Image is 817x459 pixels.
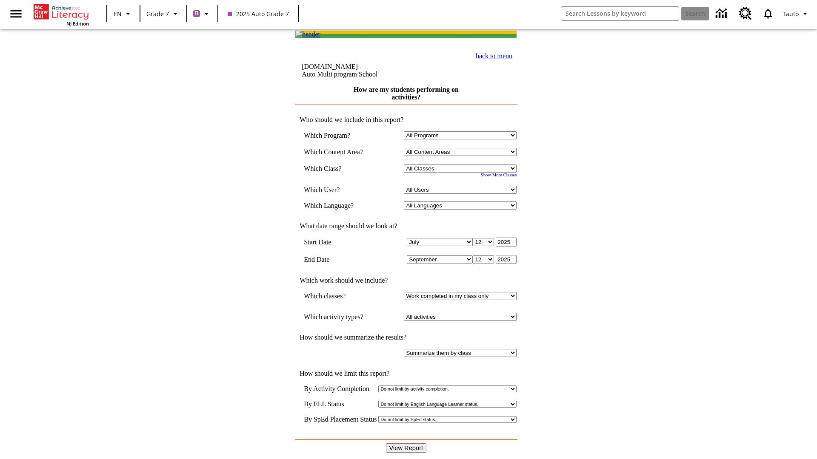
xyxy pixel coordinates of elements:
[302,71,377,78] nobr: Auto Multi program School
[114,9,122,18] span: EN
[711,2,734,25] a: Data Center
[779,6,814,21] button: Profile/Settings
[195,8,199,19] span: B
[304,416,377,423] td: By SpEd Placement Status
[228,9,289,18] span: 2025 Auto Grade 7
[734,2,757,25] a: Resource Center, Will open in new tab
[295,370,517,377] td: How should we limit this report?
[304,164,375,173] td: Which Class?
[304,400,377,408] td: By ELL Status
[304,238,375,246] td: Start Date
[110,6,137,21] button: Language: EN, Select a language
[34,3,89,27] div: Home
[783,9,799,18] span: Tauto
[146,9,169,18] span: Grade 7
[476,52,512,59] a: back to menu
[757,3,779,25] a: Notifications
[304,313,375,321] td: Which activity types?
[302,63,431,78] td: [DOMAIN_NAME] -
[3,1,29,26] button: Open side menu
[295,222,517,230] td: What date range should we look at?
[354,86,459,101] a: How are my students performing on activities?
[304,201,375,210] td: Which Language?
[304,385,377,393] td: By Activity Completion
[66,20,89,27] span: NJ Edition
[295,31,320,38] img: header
[304,186,375,194] td: Which User?
[304,255,375,264] td: End Date
[295,334,517,341] td: How should we summarize the results?
[304,148,363,156] nobr: Which Content Area?
[561,7,679,20] input: search field
[143,6,184,21] button: Grade: Grade 7, Select a grade
[190,6,215,21] button: Boost Class color is purple. Change class color
[304,292,375,300] td: Which classes?
[386,443,427,453] input: View Report
[481,173,517,177] a: Show More Classes
[295,277,517,284] td: Which work should we include?
[295,116,517,124] td: Who should we include in this report?
[304,131,375,139] td: Which Program?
